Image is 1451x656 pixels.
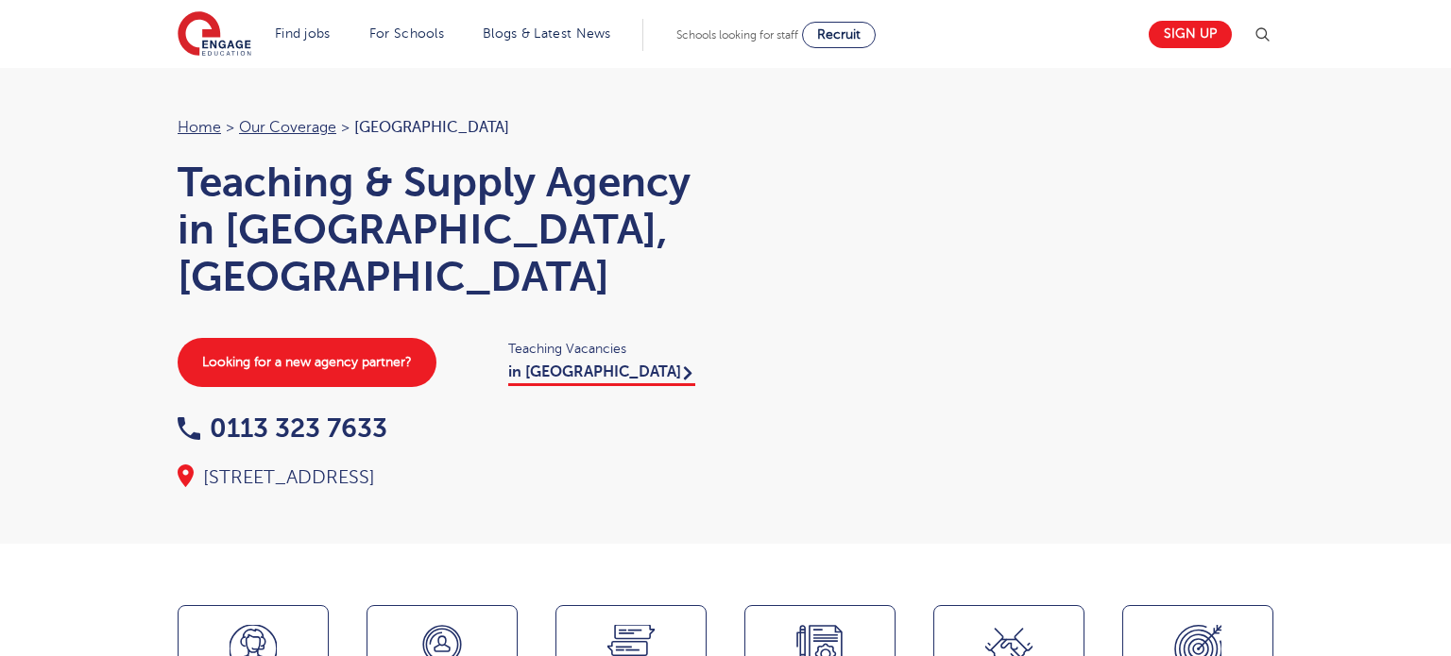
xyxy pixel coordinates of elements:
[508,363,695,386] a: in [GEOGRAPHIC_DATA]
[341,119,350,136] span: >
[817,27,861,42] span: Recruit
[508,338,707,360] span: Teaching Vacancies
[226,119,234,136] span: >
[178,11,251,59] img: Engage Education
[178,413,387,443] a: 0113 323 7633
[1149,21,1232,48] a: Sign up
[178,115,707,140] nav: breadcrumb
[369,26,444,41] a: For Schools
[483,26,611,41] a: Blogs & Latest News
[178,159,707,300] h1: Teaching & Supply Agency in [GEOGRAPHIC_DATA], [GEOGRAPHIC_DATA]
[178,464,707,491] div: [STREET_ADDRESS]
[178,338,436,387] a: Looking for a new agency partner?
[239,119,336,136] a: Our coverage
[802,22,876,48] a: Recruit
[275,26,331,41] a: Find jobs
[178,119,221,136] a: Home
[354,119,509,136] span: [GEOGRAPHIC_DATA]
[676,28,798,42] span: Schools looking for staff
